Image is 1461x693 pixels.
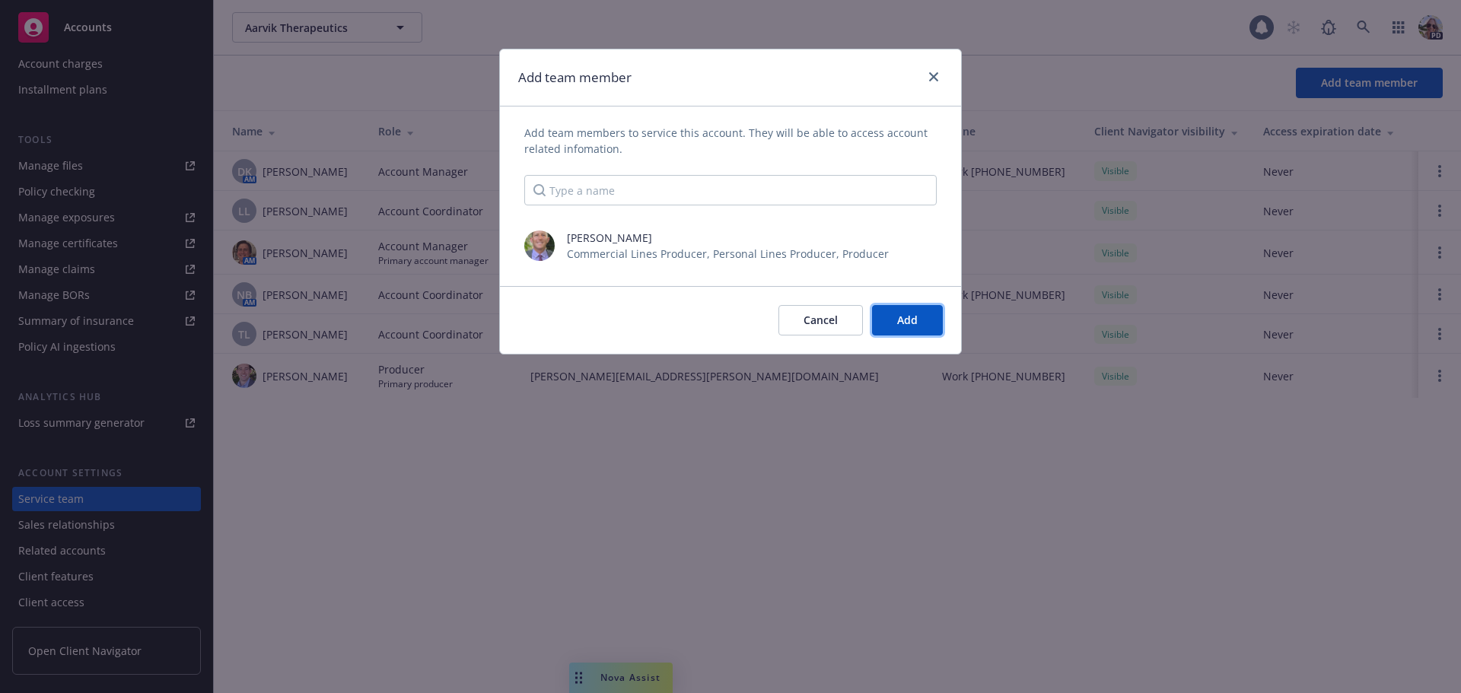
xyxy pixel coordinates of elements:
span: Cancel [804,313,838,327]
span: Add team members to service this account. They will be able to access account related infomation. [524,125,937,157]
input: Type a name [524,175,937,205]
a: close [925,68,943,86]
img: photo [524,230,555,261]
button: Add [872,305,943,335]
span: Commercial Lines Producer, Personal Lines Producer, Producer [567,246,889,262]
div: photo[PERSON_NAME]Commercial Lines Producer, Personal Lines Producer, Producer [500,224,961,268]
h1: Add team member [518,68,632,87]
button: Cancel [778,305,863,335]
span: [PERSON_NAME] [567,230,889,246]
span: Add [897,313,918,327]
